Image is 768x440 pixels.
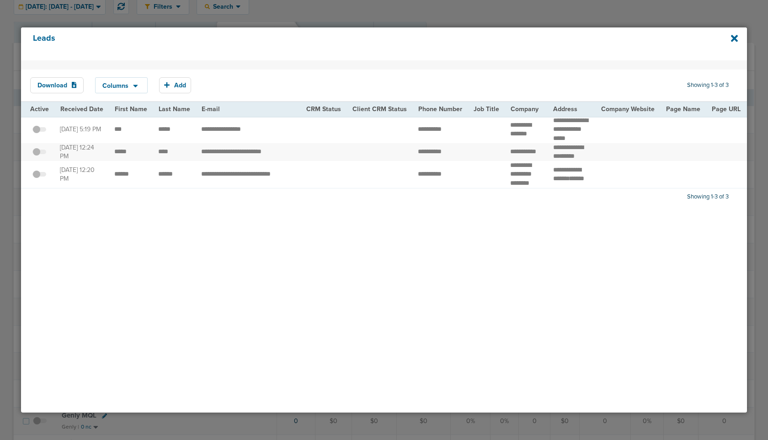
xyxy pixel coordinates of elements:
span: Showing 1-3 of 3 [687,81,729,89]
h4: Leads [33,33,668,54]
th: Address [548,102,595,116]
td: [DATE] 5:19 PM [54,116,109,143]
button: Add [159,77,191,93]
th: Company Website [595,102,660,116]
th: Company [505,102,548,116]
span: First Name [115,105,147,113]
span: E-mail [202,105,220,113]
span: Columns [102,83,128,89]
button: Download [30,77,84,93]
th: Client CRM Status [347,102,412,116]
span: CRM Status [306,105,341,113]
td: [DATE] 12:24 PM [54,143,109,161]
span: Page URL [712,105,741,113]
span: Received Date [60,105,103,113]
th: Page Name [660,102,706,116]
td: [DATE] 12:20 PM [54,161,109,188]
span: Active [30,105,49,113]
th: Job Title [468,102,505,116]
span: Last Name [159,105,190,113]
span: Add [174,81,186,89]
span: Showing 1-3 of 3 [687,193,729,201]
span: Phone Number [418,105,462,113]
